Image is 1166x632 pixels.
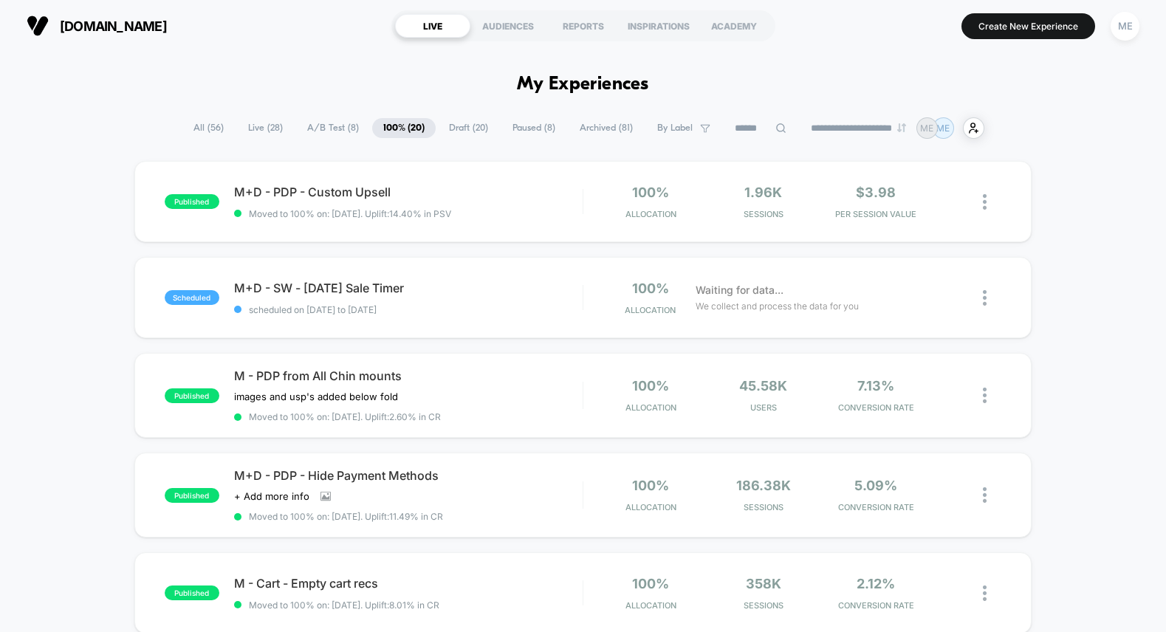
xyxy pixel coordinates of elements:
[438,118,499,138] span: Draft ( 20 )
[234,185,583,199] span: M+D - PDP - Custom Upsell
[711,209,816,219] span: Sessions
[983,487,987,503] img: close
[897,123,906,132] img: end
[632,281,669,296] span: 100%
[22,14,171,38] button: [DOMAIN_NAME]
[60,18,167,34] span: [DOMAIN_NAME]
[857,576,895,591] span: 2.12%
[237,118,294,138] span: Live ( 28 )
[27,15,49,37] img: Visually logo
[746,576,781,591] span: 358k
[983,194,987,210] img: close
[983,388,987,403] img: close
[249,600,439,611] span: Moved to 100% on: [DATE] . Uplift: 8.01% in CR
[696,282,783,298] span: Waiting for data...
[165,290,219,305] span: scheduled
[823,402,928,413] span: CONVERSION RATE
[711,402,816,413] span: Users
[854,478,897,493] span: 5.09%
[165,585,219,600] span: published
[711,600,816,611] span: Sessions
[165,488,219,503] span: published
[395,14,470,38] div: LIVE
[632,185,669,200] span: 100%
[936,123,950,134] p: ME
[657,123,693,134] span: By Label
[182,118,235,138] span: All ( 56 )
[736,478,791,493] span: 186.38k
[234,490,309,502] span: + Add more info
[1111,12,1139,41] div: ME
[823,209,928,219] span: PER SESSION VALUE
[546,14,621,38] div: REPORTS
[372,118,436,138] span: 100% ( 20 )
[234,368,583,383] span: M - PDP from All Chin mounts
[961,13,1095,39] button: Create New Experience
[249,511,443,522] span: Moved to 100% on: [DATE] . Uplift: 11.49% in CR
[625,209,676,219] span: Allocation
[165,388,219,403] span: published
[696,299,859,313] span: We collect and process the data for you
[625,402,676,413] span: Allocation
[983,585,987,601] img: close
[165,194,219,209] span: published
[517,74,649,95] h1: My Experiences
[621,14,696,38] div: INSPIRATIONS
[739,378,787,394] span: 45.58k
[234,304,583,315] span: scheduled on [DATE] to [DATE]
[696,14,772,38] div: ACADEMY
[823,600,928,611] span: CONVERSION RATE
[249,411,441,422] span: Moved to 100% on: [DATE] . Uplift: 2.60% in CR
[856,185,896,200] span: $3.98
[234,576,583,591] span: M - Cart - Empty cart recs
[632,378,669,394] span: 100%
[632,478,669,493] span: 100%
[234,281,583,295] span: M+D - SW - [DATE] Sale Timer
[625,305,676,315] span: Allocation
[569,118,644,138] span: Archived ( 81 )
[234,468,583,483] span: M+D - PDP - Hide Payment Methods
[296,118,370,138] span: A/B Test ( 8 )
[1106,11,1144,41] button: ME
[920,123,933,134] p: ME
[857,378,894,394] span: 7.13%
[983,290,987,306] img: close
[744,185,782,200] span: 1.96k
[823,502,928,512] span: CONVERSION RATE
[501,118,566,138] span: Paused ( 8 )
[234,391,398,402] span: images and usp's added below fold
[470,14,546,38] div: AUDIENCES
[625,600,676,611] span: Allocation
[625,502,676,512] span: Allocation
[632,576,669,591] span: 100%
[711,502,816,512] span: Sessions
[249,208,451,219] span: Moved to 100% on: [DATE] . Uplift: 14.40% in PSV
